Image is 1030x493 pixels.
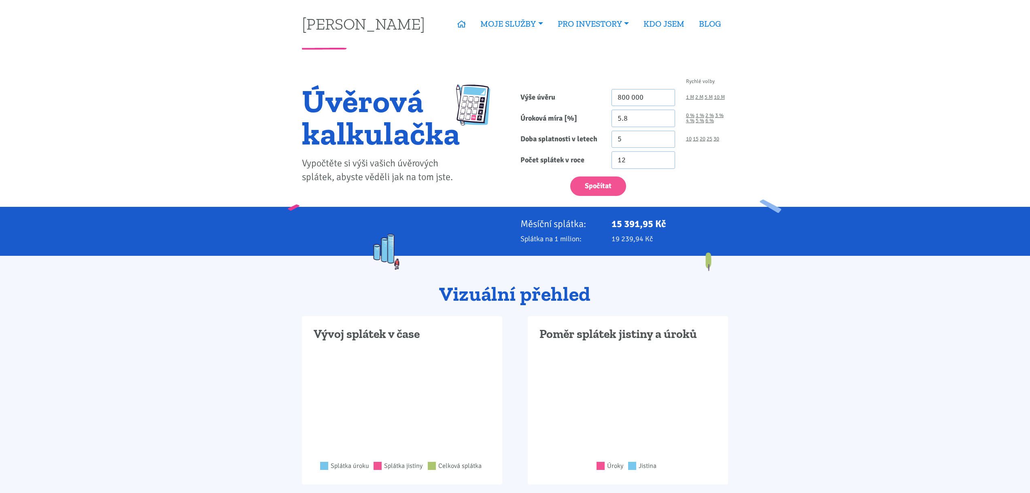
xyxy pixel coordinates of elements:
[692,15,728,33] a: BLOG
[715,113,724,118] a: 3 %
[302,85,460,149] h1: Úvěrová kalkulačka
[515,110,606,127] label: Úroková míra [%]
[520,233,601,244] p: Splátka na 1 milion:
[515,151,606,169] label: Počet splátek v roce
[520,218,601,229] p: Měsíční splátka:
[515,89,606,106] label: Výše úvěru
[693,136,699,142] a: 15
[612,233,728,244] p: 19 239,94 Kč
[695,95,703,100] a: 2 M
[636,15,692,33] a: KDO JSEM
[686,113,694,118] a: 0 %
[550,15,636,33] a: PRO INVESTORY
[705,118,714,123] a: 6 %
[714,95,725,100] a: 10 M
[570,176,626,196] button: Spočítat
[714,136,719,142] a: 30
[686,118,694,123] a: 4 %
[707,136,712,142] a: 25
[539,327,716,342] h3: Poměr splátek jistiny a úroků
[473,15,550,33] a: MOJE SLUŽBY
[302,16,425,32] a: [PERSON_NAME]
[302,157,460,184] p: Vypočtěte si výši vašich úvěrových splátek, abyste věděli jak na tom jste.
[705,95,713,100] a: 5 M
[696,113,704,118] a: 1 %
[696,118,704,123] a: 5 %
[314,327,491,342] h3: Vývoj splátek v čase
[686,136,692,142] a: 10
[705,113,714,118] a: 2 %
[515,131,606,148] label: Doba splatnosti v letech
[686,95,694,100] a: 1 M
[686,79,715,84] span: Rychlé volby
[700,136,705,142] a: 20
[302,283,728,305] h2: Vizuální přehled
[612,218,728,229] p: 15 391,95 Kč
